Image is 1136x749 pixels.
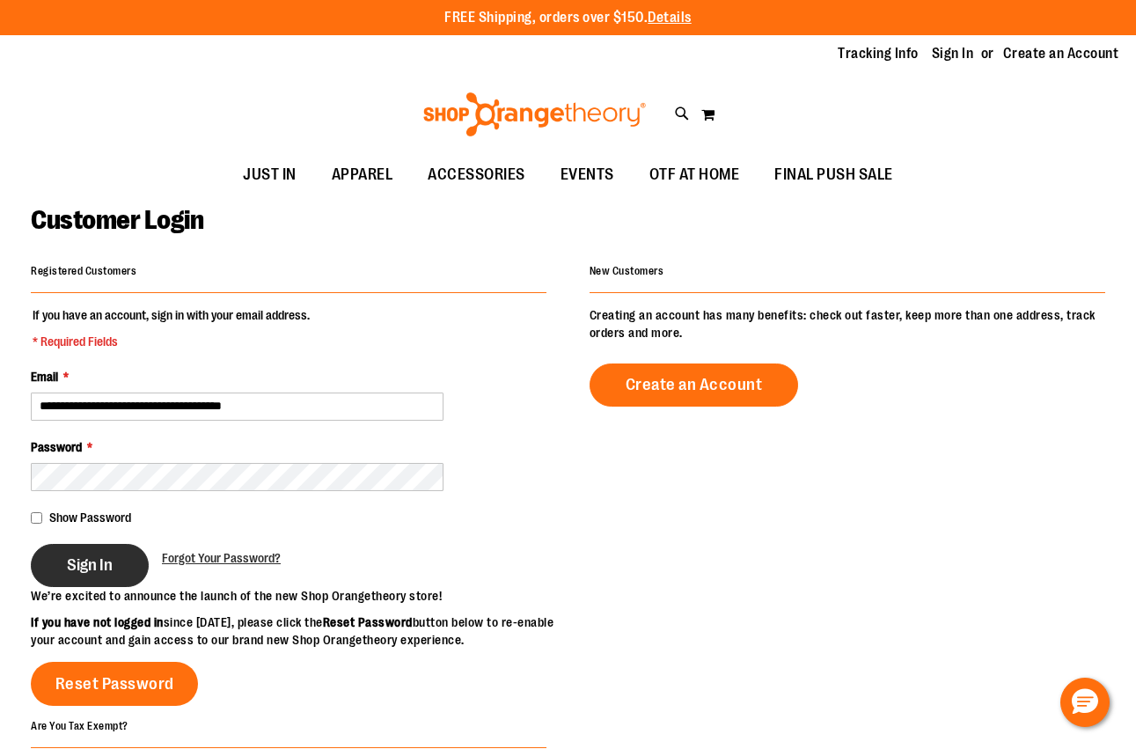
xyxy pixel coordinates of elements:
[632,155,758,195] a: OTF AT HOME
[31,265,136,277] strong: Registered Customers
[243,155,297,195] span: JUST IN
[410,155,543,195] a: ACCESSORIES
[649,155,740,195] span: OTF AT HOME
[590,265,664,277] strong: New Customers
[626,375,763,394] span: Create an Account
[31,544,149,587] button: Sign In
[31,440,82,454] span: Password
[31,615,164,629] strong: If you have not logged in
[31,587,568,605] p: We’re excited to announce the launch of the new Shop Orangetheory store!
[31,613,568,649] p: since [DATE], please click the button below to re-enable your account and gain access to our bran...
[648,10,692,26] a: Details
[757,155,911,195] a: FINAL PUSH SALE
[1003,44,1119,63] a: Create an Account
[444,8,692,28] p: FREE Shipping, orders over $150.
[1060,678,1110,727] button: Hello, have a question? Let’s chat.
[590,363,799,407] a: Create an Account
[838,44,919,63] a: Tracking Info
[67,555,113,575] span: Sign In
[561,155,614,195] span: EVENTS
[162,551,281,565] span: Forgot Your Password?
[162,549,281,567] a: Forgot Your Password?
[31,370,58,384] span: Email
[55,674,174,694] span: Reset Password
[31,306,311,350] legend: If you have an account, sign in with your email address.
[33,333,310,350] span: * Required Fields
[590,306,1105,341] p: Creating an account has many benefits: check out faster, keep more than one address, track orders...
[428,155,525,195] span: ACCESSORIES
[225,155,314,195] a: JUST IN
[421,92,649,136] img: Shop Orangetheory
[49,510,131,525] span: Show Password
[31,205,203,235] span: Customer Login
[314,155,411,195] a: APPAREL
[323,615,413,629] strong: Reset Password
[31,719,128,731] strong: Are You Tax Exempt?
[31,662,198,706] a: Reset Password
[774,155,893,195] span: FINAL PUSH SALE
[332,155,393,195] span: APPAREL
[932,44,974,63] a: Sign In
[543,155,632,195] a: EVENTS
